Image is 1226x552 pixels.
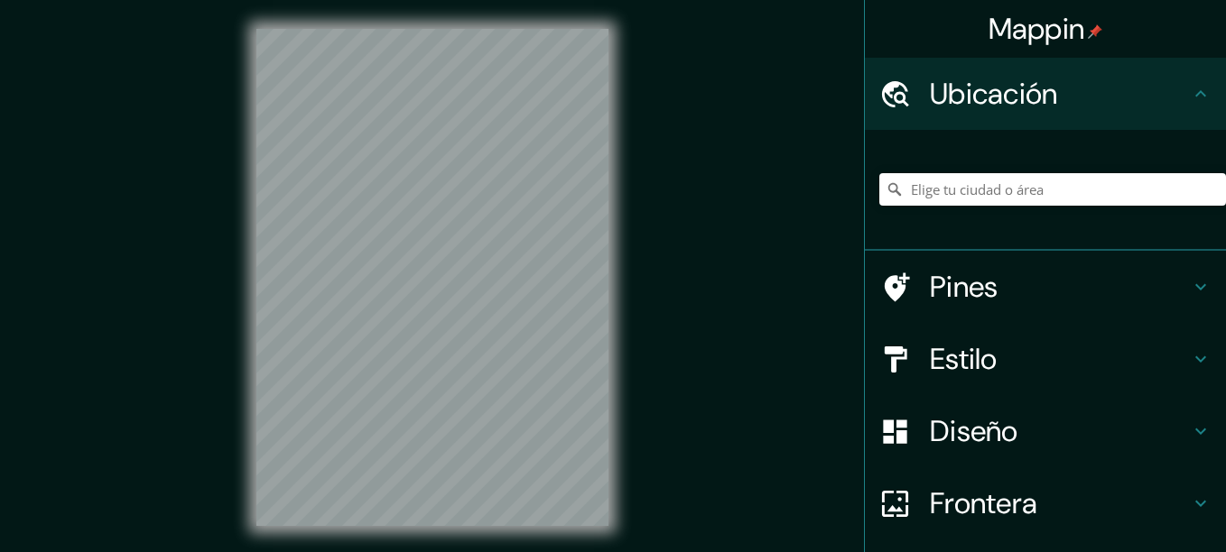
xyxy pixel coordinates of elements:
div: Estilo [865,323,1226,395]
h4: Pines [930,269,1190,305]
h4: Estilo [930,341,1190,377]
div: Pines [865,251,1226,323]
img: pin-icon.png [1088,24,1102,39]
div: Diseño [865,395,1226,467]
input: Elige tu ciudad o área [879,173,1226,206]
h4: Diseño [930,413,1190,449]
div: Ubicación [865,58,1226,130]
div: Frontera [865,467,1226,539]
h4: Ubicación [930,76,1190,112]
font: Mappin [989,10,1085,48]
canvas: Mapa [256,29,608,526]
h4: Frontera [930,485,1190,521]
